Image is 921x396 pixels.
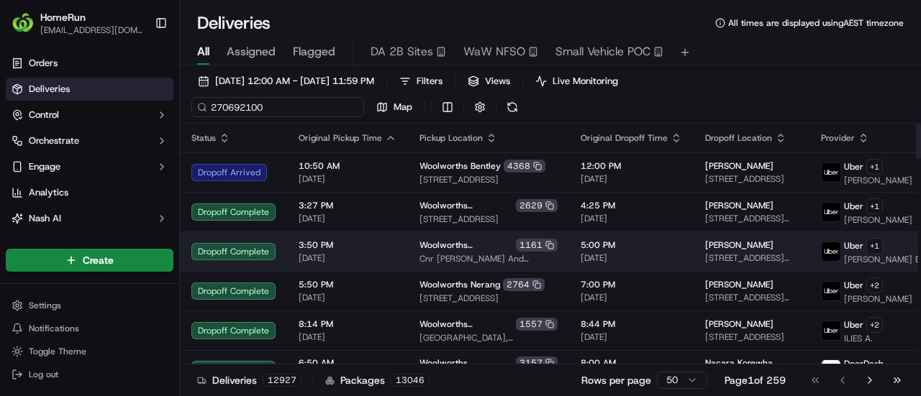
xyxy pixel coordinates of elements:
span: ILIES A. [844,333,883,344]
div: 13046 [391,374,430,387]
span: Control [29,109,59,121]
span: Filters [417,75,443,88]
button: Engage [6,155,173,178]
span: Live Monitoring [553,75,618,88]
span: [PERSON_NAME] [844,214,912,226]
button: HomeRunHomeRun[EMAIL_ADDRESS][DOMAIN_NAME] [6,6,149,40]
span: 5:00 PM [581,239,682,251]
a: Analytics [6,181,173,204]
span: 3:27 PM [299,200,396,211]
span: [STREET_ADDRESS] [419,293,558,304]
span: Small Vehicle POC [555,43,650,60]
span: [STREET_ADDRESS] [419,213,558,225]
button: Notifications [6,318,173,339]
span: [PERSON_NAME] [705,239,773,251]
span: Orchestrate [29,134,79,147]
span: [PERSON_NAME] [844,293,912,305]
div: 4368 [504,160,545,172]
button: [EMAIL_ADDRESS][DOMAIN_NAME] [40,24,143,36]
button: [DATE] 12:00 AM - [DATE] 11:59 PM [191,71,381,91]
span: [STREET_ADDRESS][PERSON_NAME][PERSON_NAME] [705,252,798,264]
span: Woolworths [GEOGRAPHIC_DATA] [419,318,513,330]
span: Dropoff Location [705,132,772,144]
span: Map [394,101,412,114]
span: 5:50 PM [299,279,396,290]
span: DA 2B Sites [371,43,433,60]
span: WaW NFSO [463,43,525,60]
button: +2 [866,317,883,333]
a: Orders [6,52,173,75]
button: Toggle Theme [6,341,173,362]
span: Original Dropoff Time [581,132,668,144]
span: 8:44 PM [581,318,682,330]
button: +1 [866,159,883,175]
span: 3:50 PM [299,239,396,251]
span: Uber [844,240,863,252]
span: Toggle Theme [29,346,86,357]
span: Uber [844,201,863,212]
span: [STREET_ADDRESS][PERSON_NAME][PERSON_NAME] [705,292,798,303]
span: Assigned [227,43,276,60]
span: [GEOGRAPHIC_DATA], [STREET_ADDRESS] [419,332,558,344]
span: Settings [29,300,61,311]
button: Create [6,249,173,272]
span: 8:14 PM [299,318,396,330]
img: HomeRun [12,11,35,34]
span: Log out [29,369,58,380]
input: Type to search [191,97,364,117]
span: 7:00 PM [581,279,682,290]
img: uber-new-logo.jpeg [822,203,840,221]
button: +1 [866,198,883,214]
span: Woolworths Nerang [419,279,500,290]
span: [PERSON_NAME] [844,175,912,186]
div: 12927 [263,374,301,387]
div: Packages [325,373,430,387]
span: Orders [29,57,58,70]
p: Rows per page [581,373,651,387]
span: [DATE] 12:00 AM - [DATE] 11:59 PM [215,75,374,88]
span: [DATE] [581,173,682,185]
span: Woolworths Caboolture South [419,200,513,211]
button: Map [370,97,419,117]
button: Live Monitoring [529,71,625,91]
span: Provider [821,132,855,144]
a: Deliveries [6,78,173,101]
div: 1161 [516,239,558,252]
span: [STREET_ADDRESS][PERSON_NAME] [705,213,798,224]
span: [DATE] [299,252,396,264]
span: Pickup Location [419,132,483,144]
span: [DATE] [581,292,682,303]
span: [PERSON_NAME] [705,279,773,290]
span: Nash AI [29,212,61,225]
span: All [197,43,209,60]
img: doordash_logo_v2.png [822,360,840,379]
img: uber-new-logo.jpeg [822,282,840,300]
span: [DATE] [299,173,396,185]
span: [STREET_ADDRESS] [705,173,798,185]
button: Orchestrate [6,129,173,152]
span: [PERSON_NAME] [705,318,773,330]
img: uber-new-logo.jpeg [822,163,840,182]
button: Settings [6,295,173,316]
span: [DATE] [581,252,682,264]
span: Nacara Korewha [705,357,773,369]
span: 4:25 PM [581,200,682,211]
span: Woolworths [PERSON_NAME] Metro [419,357,513,369]
button: Nash AI [6,207,173,230]
button: +2 [866,277,883,293]
span: Status [191,132,216,144]
span: Analytics [29,186,68,199]
span: DoorDash [844,358,884,369]
span: [STREET_ADDRESS] [419,174,558,185]
span: Notifications [29,323,79,334]
span: 8:00 AM [581,357,682,369]
span: Uber [844,280,863,291]
div: Page 1 of 259 [725,373,786,387]
span: Flagged [293,43,335,60]
span: [DATE] [581,213,682,224]
button: HomeRun [40,10,86,24]
span: [DATE] [299,213,396,224]
button: Views [461,71,517,91]
div: Deliveries [197,373,301,387]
